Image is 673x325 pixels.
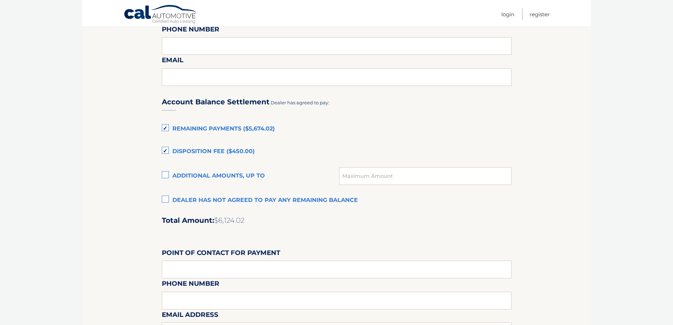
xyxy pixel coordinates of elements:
[214,216,244,225] span: $6,124.02
[339,167,511,185] input: Maximum Amount
[162,248,280,261] label: Point of Contact for Payment
[530,8,550,20] a: Register
[162,55,183,68] label: Email
[162,169,340,183] label: Additional amounts, up to
[162,24,219,37] label: Phone Number
[162,122,512,136] label: Remaining Payments ($5,674.02)
[162,216,512,225] h2: Total Amount:
[162,145,512,159] label: Disposition Fee ($450.00)
[124,5,198,25] a: Cal Automotive
[271,100,329,105] span: Dealer has agreed to pay:
[501,8,514,20] a: Login
[162,98,270,106] h3: Account Balance Settlement
[162,309,218,323] label: Email Address
[162,193,512,208] label: Dealer has not agreed to pay any remaining balance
